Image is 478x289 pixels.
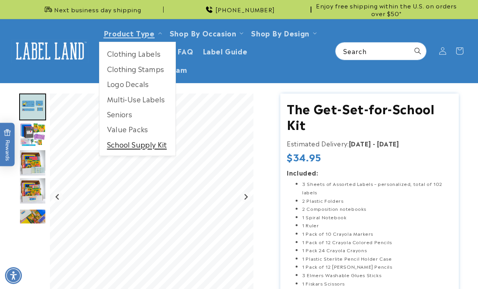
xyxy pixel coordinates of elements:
button: Next slide [240,192,251,202]
img: Label Land [12,39,88,63]
span: FAQ [177,46,194,55]
div: Go to slide 3 [19,122,46,148]
strong: [DATE] [377,139,399,148]
span: [PHONE_NUMBER] [215,6,275,13]
a: Logo Decals [99,76,175,91]
span: Enjoy free shipping within the U.S. on orders over $50* [314,2,459,17]
span: $34.95 [287,151,321,163]
a: Clothing Labels [99,46,175,61]
span: Rewards [4,129,11,161]
a: Product Type [104,28,155,38]
p: Estimated Delivery: [287,138,452,149]
li: 1 Pack of 10 Crayola Markers [302,230,452,238]
button: Search [409,43,426,59]
li: 1 Fiskars Scissors [302,279,452,288]
li: 1 Spiral Notebook [302,213,452,222]
li: 1 Plastic Sterlite Pencil Holder Case [302,255,452,263]
div: Go to slide 6 [19,205,46,232]
li: 1 Pack of 12 Crayola Colored Pencils [302,238,452,246]
a: Label Guide [198,42,252,60]
a: Clothing Stamps [99,61,175,76]
div: Go to slide 5 [19,177,46,204]
li: 2 Plastic Folders [302,197,452,205]
a: Shop By Design [251,28,309,38]
summary: Product Type [99,24,165,42]
li: 2 Composition notebooks [302,205,452,213]
span: Shop By Occasion [170,28,237,37]
a: School Supply Kit [99,137,175,152]
li: 1 Pack of 12 [PERSON_NAME] Pencils [302,263,452,271]
span: Next business day shipping [54,6,141,13]
div: Go to slide 4 [19,149,46,176]
li: 3 Elmers Washable Glues Sticks [302,271,452,279]
div: Go to slide 2 [19,94,46,120]
img: null [19,122,46,148]
div: Accessibility Menu [5,267,22,284]
strong: - [373,139,375,148]
button: Previous slide [53,192,63,202]
summary: Shop By Design [246,24,319,42]
span: Label Guide [203,46,248,55]
a: Multi-Use Labels [99,92,175,107]
li: 1 Pack 24 Crayola Crayons [302,246,452,255]
strong: Included: [287,168,318,177]
li: 3 Sheets of Assorted Labels – personalized, total of 102 labels [302,180,452,196]
a: Value Packs [99,122,175,136]
strong: [DATE] [349,139,371,148]
a: Seniors [99,107,175,122]
a: FAQ [173,42,198,60]
a: Label Land [9,36,91,66]
img: null [19,94,46,120]
h1: The Get-Set-for-School Kit [287,100,452,132]
summary: Shop By Occasion [165,24,247,42]
li: 1 Ruler [302,221,452,230]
